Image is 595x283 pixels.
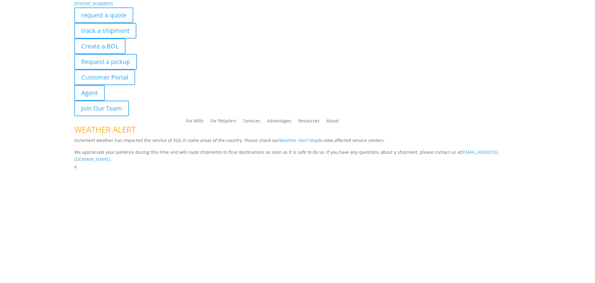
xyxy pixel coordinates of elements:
[74,70,135,85] a: Customer Portal
[267,119,291,126] a: Advantages
[74,124,136,135] span: WEATHER ALERT
[326,119,339,126] a: About
[298,119,320,126] a: Resources
[74,54,137,70] a: Request a pickup
[279,137,319,143] a: Weather Alert Map
[74,1,113,7] a: [PHONE_NUMBER]
[74,137,521,148] p: Inclement weather has impacted the service of XGS in some areas of the country. Please check our ...
[74,101,129,116] a: Join Our Team
[74,39,126,54] a: Create a BOL
[74,183,521,190] p: Complete the form below and a member of our team will be in touch within 24 hours.
[186,119,204,126] a: For Mills
[74,163,521,171] p: x
[74,85,105,101] a: Agent
[243,119,260,126] a: Services
[74,23,136,39] a: track a shipment
[74,171,521,183] h1: Contact Us
[74,148,521,163] p: We appreciate your patience during this time and will route shipments to final destinations as so...
[210,119,236,126] a: For Retailers
[74,7,133,23] a: request a quote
